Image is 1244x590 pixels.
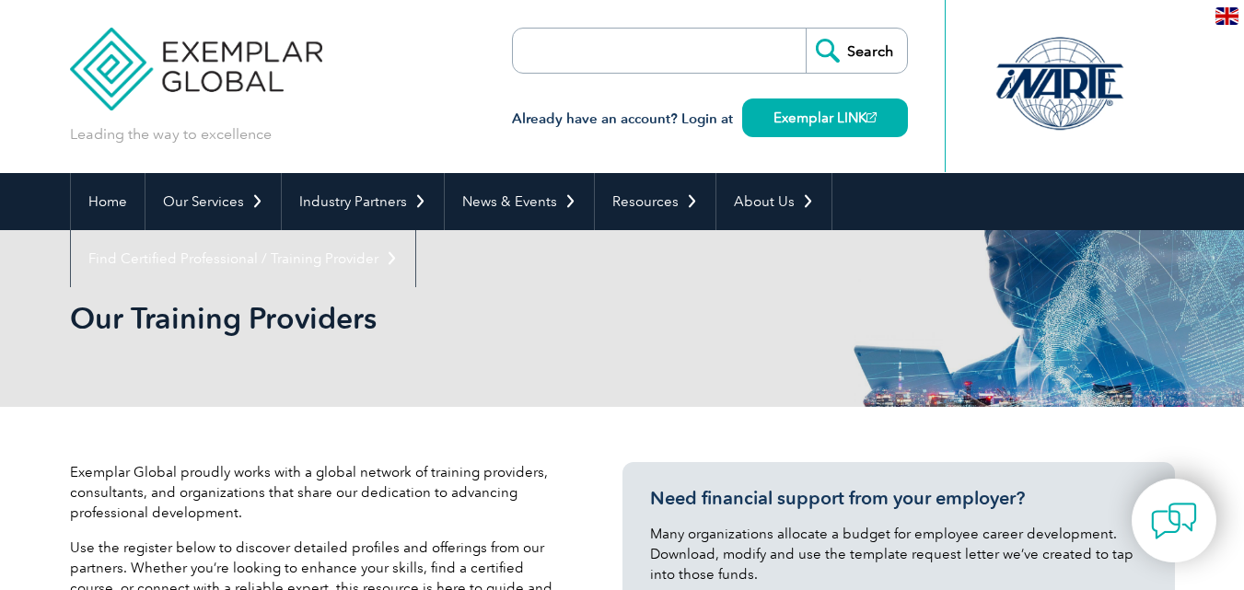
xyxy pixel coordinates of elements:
a: Resources [595,173,715,230]
p: Leading the way to excellence [70,124,272,145]
a: Our Services [145,173,281,230]
h3: Need financial support from your employer? [650,487,1147,510]
img: en [1215,7,1238,25]
a: Industry Partners [282,173,444,230]
h3: Already have an account? Login at [512,108,908,131]
a: Exemplar LINK [742,98,908,137]
img: contact-chat.png [1151,498,1197,544]
a: News & Events [445,173,594,230]
p: Exemplar Global proudly works with a global network of training providers, consultants, and organ... [70,462,567,523]
a: Home [71,173,145,230]
a: About Us [716,173,831,230]
p: Many organizations allocate a budget for employee career development. Download, modify and use th... [650,524,1147,584]
img: open_square.png [866,112,877,122]
input: Search [806,29,907,73]
a: Find Certified Professional / Training Provider [71,230,415,287]
h2: Our Training Providers [70,304,843,333]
